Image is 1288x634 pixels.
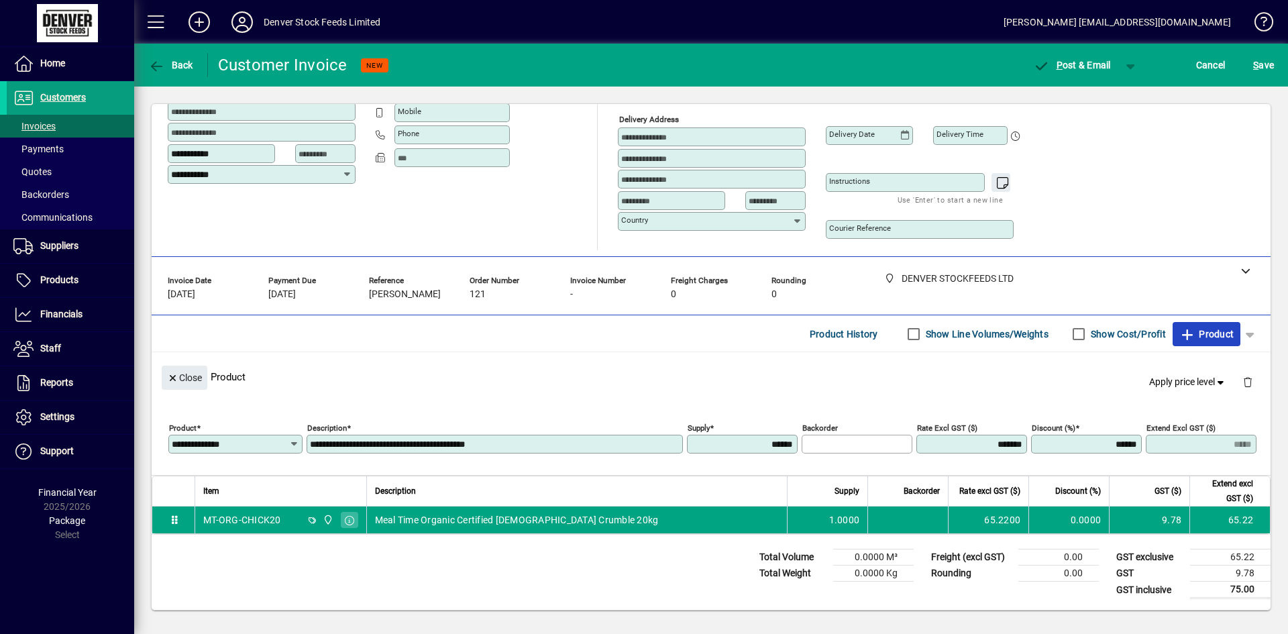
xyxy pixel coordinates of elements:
[959,484,1020,498] span: Rate excl GST ($)
[917,423,977,433] mat-label: Rate excl GST ($)
[671,289,676,300] span: 0
[1149,375,1227,389] span: Apply price level
[1144,370,1232,394] button: Apply price level
[1189,507,1270,533] td: 65.22
[1250,53,1277,77] button: Save
[924,566,1018,582] td: Rounding
[1146,423,1216,433] mat-label: Extend excl GST ($)
[7,298,134,331] a: Financials
[1026,53,1118,77] button: Post & Email
[771,289,777,300] span: 0
[904,484,940,498] span: Backorder
[40,343,61,354] span: Staff
[1193,53,1229,77] button: Cancel
[398,107,421,116] mat-label: Mobile
[158,371,211,383] app-page-header-button: Close
[218,54,347,76] div: Customer Invoice
[1088,327,1166,341] label: Show Cost/Profit
[40,445,74,456] span: Support
[936,129,983,139] mat-label: Delivery time
[167,367,202,389] span: Close
[1179,323,1234,345] span: Product
[145,53,197,77] button: Back
[1196,54,1226,76] span: Cancel
[268,289,296,300] span: [DATE]
[375,513,659,527] span: Meal Time Organic Certified [DEMOGRAPHIC_DATA] Crumble 20kg
[753,566,833,582] td: Total Weight
[1110,566,1190,582] td: GST
[7,435,134,468] a: Support
[570,289,573,300] span: -
[1004,11,1231,33] div: [PERSON_NAME] [EMAIL_ADDRESS][DOMAIN_NAME]
[49,515,85,526] span: Package
[40,377,73,388] span: Reports
[470,289,486,300] span: 121
[7,229,134,263] a: Suppliers
[203,513,281,527] div: MT-ORG-CHICK20
[319,513,335,527] span: DENVER STOCKFEEDS LTD
[13,166,52,177] span: Quotes
[13,121,56,131] span: Invoices
[1028,507,1109,533] td: 0.0000
[1198,476,1253,506] span: Extend excl GST ($)
[7,206,134,229] a: Communications
[178,10,221,34] button: Add
[7,332,134,366] a: Staff
[833,549,914,566] td: 0.0000 M³
[38,487,97,498] span: Financial Year
[40,309,83,319] span: Financials
[1110,549,1190,566] td: GST exclusive
[221,10,264,34] button: Profile
[833,566,914,582] td: 0.0000 Kg
[1244,3,1271,46] a: Knowledge Base
[366,61,383,70] span: NEW
[7,183,134,206] a: Backorders
[1057,60,1063,70] span: P
[40,92,86,103] span: Customers
[1109,507,1189,533] td: 9.78
[621,215,648,225] mat-label: Country
[1018,566,1099,582] td: 0.00
[1110,582,1190,598] td: GST inclusive
[13,212,93,223] span: Communications
[168,289,195,300] span: [DATE]
[957,513,1020,527] div: 65.2200
[1018,549,1099,566] td: 0.00
[688,423,710,433] mat-label: Supply
[1190,566,1271,582] td: 9.78
[835,484,859,498] span: Supply
[1033,60,1111,70] span: ost & Email
[753,549,833,566] td: Total Volume
[7,264,134,297] a: Products
[1232,376,1264,388] app-page-header-button: Delete
[40,274,78,285] span: Products
[40,411,74,422] span: Settings
[152,352,1271,401] div: Product
[7,366,134,400] a: Reports
[829,129,875,139] mat-label: Delivery date
[802,423,838,433] mat-label: Backorder
[829,176,870,186] mat-label: Instructions
[829,223,891,233] mat-label: Courier Reference
[1155,484,1181,498] span: GST ($)
[264,11,381,33] div: Denver Stock Feeds Limited
[375,484,416,498] span: Description
[1253,54,1274,76] span: ave
[40,58,65,68] span: Home
[1173,322,1240,346] button: Product
[7,115,134,138] a: Invoices
[1232,366,1264,398] button: Delete
[162,366,207,390] button: Close
[40,240,78,251] span: Suppliers
[898,192,1003,207] mat-hint: Use 'Enter' to start a new line
[804,322,883,346] button: Product History
[148,60,193,70] span: Back
[203,484,219,498] span: Item
[1253,60,1258,70] span: S
[307,423,347,433] mat-label: Description
[1032,423,1075,433] mat-label: Discount (%)
[369,289,441,300] span: [PERSON_NAME]
[398,129,419,138] mat-label: Phone
[7,138,134,160] a: Payments
[810,323,878,345] span: Product History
